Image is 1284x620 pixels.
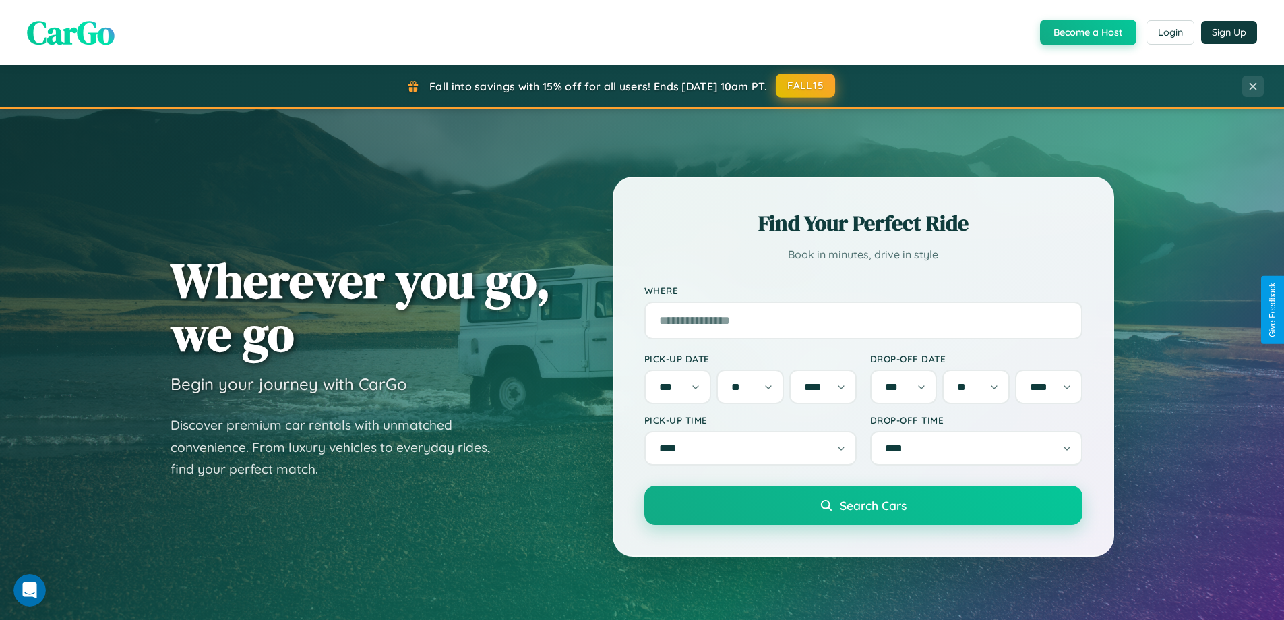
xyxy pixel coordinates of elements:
span: Search Cars [840,498,907,513]
h2: Find Your Perfect Ride [644,208,1082,238]
h1: Wherever you go, we go [171,254,551,360]
label: Pick-up Time [644,414,857,426]
label: Drop-off Time [870,414,1082,426]
label: Where [644,285,1082,296]
button: Login [1147,20,1194,45]
button: Become a Host [1040,20,1136,45]
span: CarGo [27,10,115,55]
label: Pick-up Date [644,353,857,364]
label: Drop-off Date [870,353,1082,364]
p: Book in minutes, drive in style [644,245,1082,264]
button: FALL15 [776,74,835,98]
iframe: Intercom live chat [13,574,46,607]
span: Fall into savings with 15% off for all users! Ends [DATE] 10am PT. [429,80,767,93]
button: Search Cars [644,486,1082,525]
div: Give Feedback [1268,283,1277,337]
button: Sign Up [1201,21,1257,44]
h3: Begin your journey with CarGo [171,374,407,394]
p: Discover premium car rentals with unmatched convenience. From luxury vehicles to everyday rides, ... [171,414,508,480]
